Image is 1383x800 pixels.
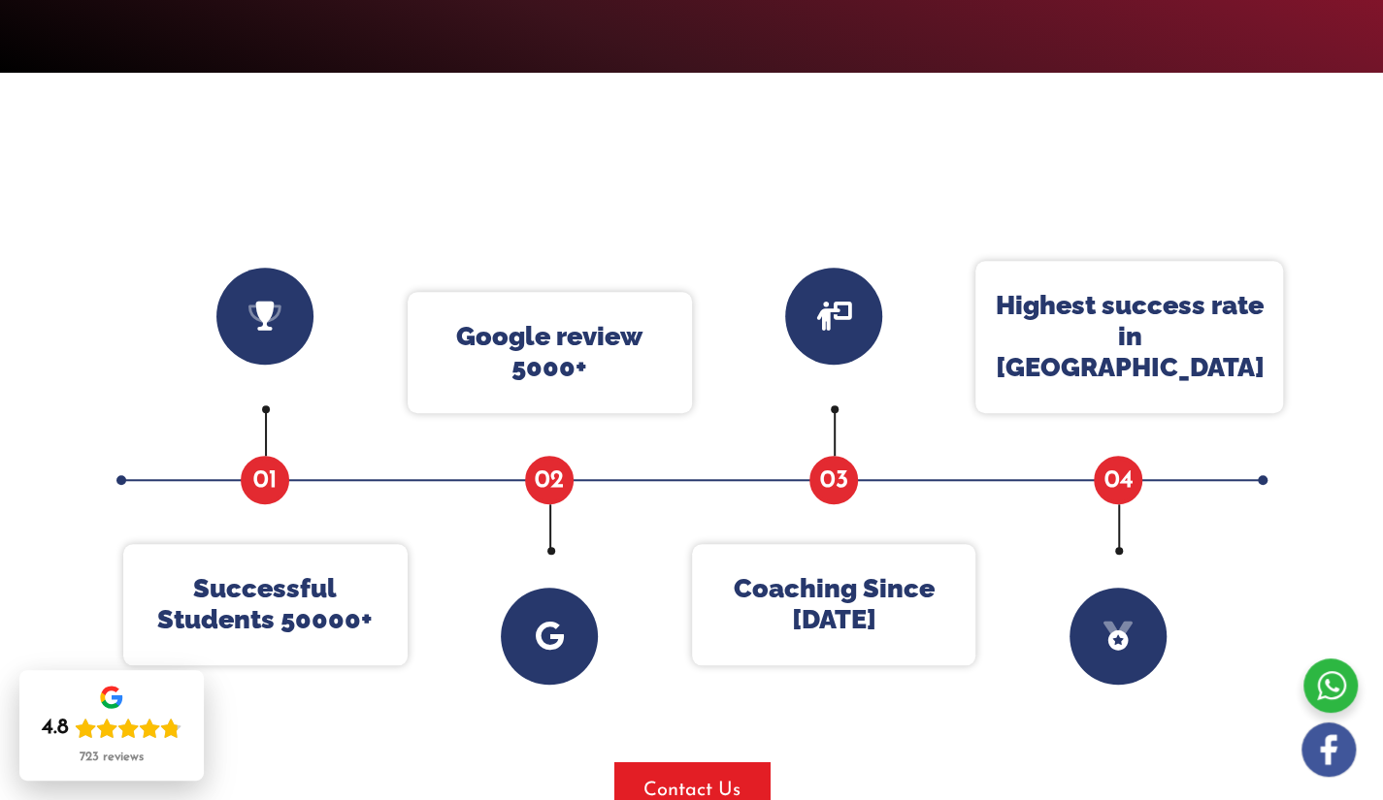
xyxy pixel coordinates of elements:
p: Highest success rate in [GEOGRAPHIC_DATA] [995,290,1264,384]
span: 01 [241,456,289,504]
div: 4.8 [42,715,69,742]
img: white-facebook.png [1301,722,1356,777]
span: 02 [525,456,574,504]
div: 723 reviews [80,750,144,765]
div: Rating: 4.8 out of 5 [42,715,181,742]
span: 04 [1094,456,1142,504]
span: 03 [809,456,858,504]
p: Google review 5000+ [427,321,673,384]
p: Successful Students 50000+ [143,573,388,636]
p: Coaching Since [DATE] [711,573,957,636]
